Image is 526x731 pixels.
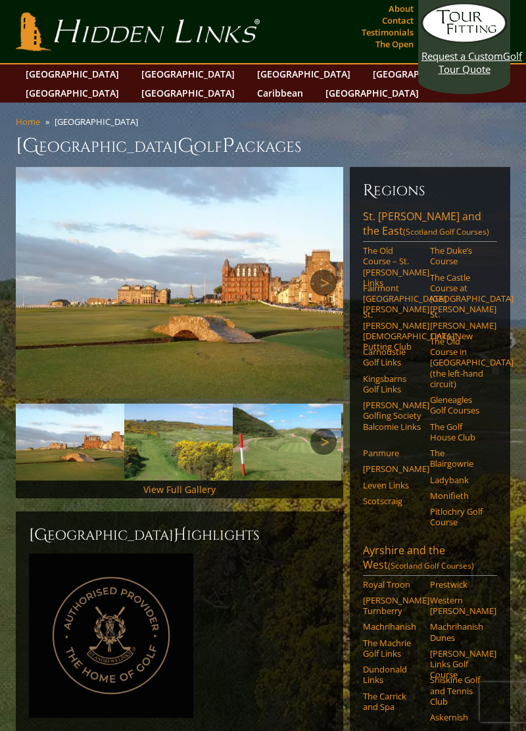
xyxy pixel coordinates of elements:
[55,116,143,128] li: [GEOGRAPHIC_DATA]
[363,480,421,490] a: Leven Links
[363,621,421,632] a: Machrihanish
[366,64,473,83] a: [GEOGRAPHIC_DATA]
[143,483,216,496] a: View Full Gallery
[430,394,489,416] a: Gleneagles Golf Courses
[363,579,421,590] a: Royal Troon
[421,49,503,62] span: Request a Custom
[310,270,337,296] a: Next
[363,595,421,617] a: [PERSON_NAME] Turnberry
[363,448,421,458] a: Panmure
[430,506,489,528] a: Pitlochry Golf Course
[363,463,421,474] a: [PERSON_NAME]
[363,309,421,352] a: St. [PERSON_NAME] [DEMOGRAPHIC_DATA]’ Putting Club
[251,83,310,103] a: Caribbean
[379,11,417,30] a: Contact
[430,421,489,443] a: The Golf House Club
[430,674,489,707] a: Shiskine Golf and Tennis Club
[363,496,421,506] a: Scotscraig
[430,272,489,315] a: The Castle Course at [GEOGRAPHIC_DATA][PERSON_NAME]
[319,83,425,103] a: [GEOGRAPHIC_DATA]
[430,712,489,722] a: Askernish
[251,64,357,83] a: [GEOGRAPHIC_DATA]
[363,638,421,659] a: The Machrie Golf Links
[363,664,421,686] a: Dundonald Links
[363,400,421,432] a: [PERSON_NAME] Golfing Society Balcomie Links
[363,373,421,395] a: Kingsbarns Golf Links
[363,209,497,242] a: St. [PERSON_NAME] and the East(Scotland Golf Courses)
[19,64,126,83] a: [GEOGRAPHIC_DATA]
[363,346,421,368] a: Carnoustie Golf Links
[135,64,241,83] a: [GEOGRAPHIC_DATA]
[430,475,489,485] a: Ladybank
[430,448,489,469] a: The Blairgowrie
[174,525,187,546] span: H
[430,579,489,590] a: Prestwick
[363,180,497,201] h6: Regions
[222,133,235,159] span: P
[363,691,421,713] a: The Carrick and Spa
[430,245,489,267] a: The Duke’s Course
[178,133,194,159] span: G
[430,309,489,341] a: St. [PERSON_NAME] Links–New
[16,133,510,159] h1: [GEOGRAPHIC_DATA] olf ackages
[310,429,337,455] a: Next
[363,543,497,576] a: Ayrshire and the West(Scotland Golf Courses)
[363,245,421,288] a: The Old Course – St. [PERSON_NAME] Links
[372,35,417,53] a: The Open
[403,226,489,237] span: (Scotland Golf Courses)
[19,83,126,103] a: [GEOGRAPHIC_DATA]
[358,23,417,41] a: Testimonials
[363,283,421,315] a: Fairmont [GEOGRAPHIC_DATA][PERSON_NAME]
[430,595,489,617] a: Western [PERSON_NAME]
[16,116,40,128] a: Home
[421,3,507,76] a: Request a CustomGolf Tour Quote
[388,560,474,571] span: (Scotland Golf Courses)
[430,336,489,389] a: The Old Course in [GEOGRAPHIC_DATA] (the left-hand circuit)
[430,648,489,680] a: [PERSON_NAME] Links Golf Course
[29,525,330,546] h2: [GEOGRAPHIC_DATA] ighlights
[430,490,489,501] a: Monifieth
[135,83,241,103] a: [GEOGRAPHIC_DATA]
[430,621,489,643] a: Machrihanish Dunes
